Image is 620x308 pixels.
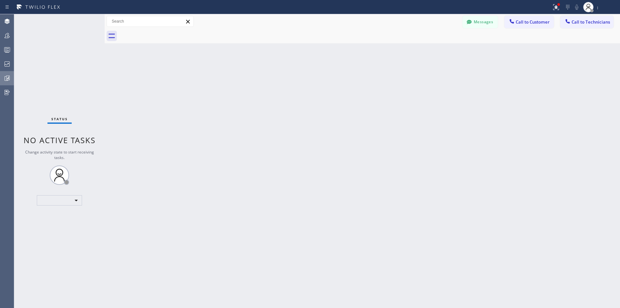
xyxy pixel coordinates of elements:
span: Status [51,117,68,121]
span: Change activity state to start receiving tasks. [25,149,94,160]
span: Call to Customer [516,19,550,25]
span: Call to Technicians [572,19,610,25]
span: | [597,5,599,10]
button: Call to Technicians [560,16,614,28]
button: Mute [572,3,581,12]
button: Call to Customer [504,16,554,28]
input: Search [107,16,193,27]
span: No active tasks [24,135,96,145]
button: Messages [462,16,498,28]
div: ​ [37,195,82,206]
